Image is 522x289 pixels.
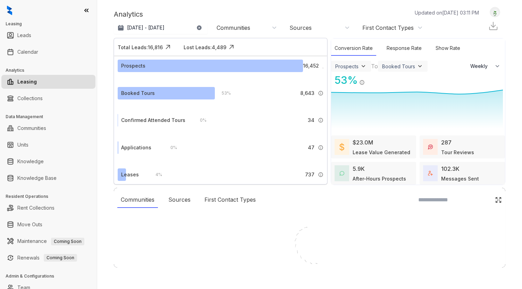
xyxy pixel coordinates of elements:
[480,197,486,203] img: SearchIcon
[441,138,452,147] div: 287
[382,63,415,69] div: Booked Tours
[165,192,194,208] div: Sources
[331,41,376,56] div: Conversion Rate
[118,44,163,51] div: Total Leads: 16,816
[353,138,373,147] div: $23.0M
[441,175,479,182] div: Messages Sent
[114,9,143,19] p: Analytics
[193,116,207,124] div: 0 %
[114,21,208,34] button: [DATE] - [DATE]
[184,44,226,51] div: Lost Leads: 4,489
[6,193,97,200] h3: Resident Operations
[1,28,95,42] li: Leads
[17,121,46,135] a: Communities
[217,24,250,32] div: Communities
[117,192,158,208] div: Communities
[6,21,97,27] h3: Leasing
[490,9,500,16] img: UserAvatar
[353,165,365,173] div: 5.9K
[289,24,312,32] div: Sources
[300,89,314,97] span: 8,643
[51,238,84,245] span: Coming Soon
[17,138,28,152] a: Units
[416,63,423,70] img: ViewFilterArrow
[371,62,378,70] div: To
[353,175,406,182] div: After-Hours Prospects
[6,114,97,120] h3: Data Management
[470,63,491,70] span: Weekly
[17,201,54,215] a: Rent Collections
[495,196,502,203] img: Click Icon
[335,63,359,69] div: Prospects
[226,42,237,52] img: Click Icon
[308,116,314,124] span: 34
[415,9,479,16] p: Updated on [DATE] 03:11 PM
[322,68,323,69] img: Info
[275,212,344,281] img: Loader
[121,144,151,151] div: Applications
[428,144,433,149] img: TourReviews
[318,90,323,96] img: Info
[17,45,38,59] a: Calendar
[308,144,314,151] span: 47
[339,143,344,151] img: LeaseValue
[318,117,323,123] img: Info
[428,171,433,176] img: TotalFum
[1,91,95,105] li: Collections
[1,251,95,265] li: Renewals
[1,138,95,152] li: Units
[362,24,414,32] div: First Contact Types
[359,80,365,85] img: Info
[339,171,344,176] img: AfterHoursConversations
[17,251,77,265] a: RenewalsComing Soon
[441,149,474,156] div: Tour Reviews
[121,116,185,124] div: Confirmed Attended Tours
[1,218,95,231] li: Move Outs
[17,75,37,89] a: Leasing
[6,273,97,279] h3: Admin & Configurations
[441,165,460,173] div: 102.3K
[1,234,95,248] li: Maintenance
[163,144,177,151] div: 0 %
[360,63,367,70] img: ViewFilterArrow
[17,218,42,231] a: Move Outs
[488,21,498,31] img: Download
[163,42,173,52] img: Click Icon
[7,6,12,15] img: logo
[1,75,95,89] li: Leasing
[318,172,323,177] img: Info
[17,155,44,168] a: Knowledge
[1,45,95,59] li: Calendar
[17,91,43,105] a: Collections
[215,89,231,97] div: 53 %
[127,24,165,31] p: [DATE] - [DATE]
[303,62,319,70] span: 16,452
[383,41,425,56] div: Response Rate
[17,171,57,185] a: Knowledge Base
[121,62,145,70] div: Prospects
[331,72,358,88] div: 53 %
[365,73,375,84] img: Click Icon
[466,60,505,72] button: Weekly
[149,171,162,178] div: 4 %
[432,41,464,56] div: Show Rate
[1,201,95,215] li: Rent Collections
[17,28,31,42] a: Leads
[353,149,410,156] div: Lease Value Generated
[1,155,95,168] li: Knowledge
[6,67,97,73] h3: Analytics
[121,89,155,97] div: Booked Tours
[201,192,259,208] div: First Contact Types
[305,171,314,178] span: 737
[1,121,95,135] li: Communities
[121,171,139,178] div: Leases
[44,254,77,262] span: Coming Soon
[318,145,323,150] img: Info
[1,171,95,185] li: Knowledge Base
